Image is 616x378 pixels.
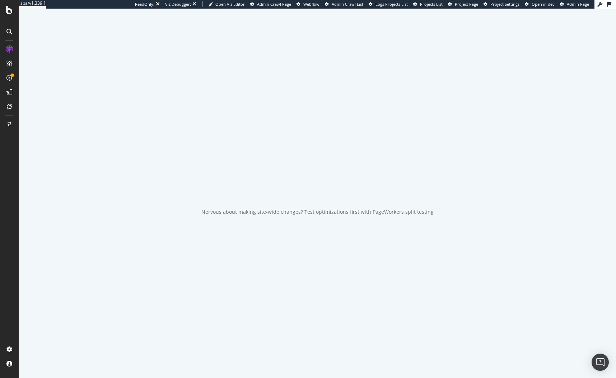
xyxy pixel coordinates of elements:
span: Logs Projects List [375,1,408,7]
span: Webflow [303,1,319,7]
div: ReadOnly: [135,1,154,7]
a: Project Page [448,1,478,7]
span: Project Page [455,1,478,7]
a: Admin Crawl List [325,1,363,7]
span: Project Settings [490,1,519,7]
div: animation [291,171,343,197]
span: Projects List [420,1,443,7]
span: Open Viz Editor [215,1,245,7]
span: Open in dev [532,1,555,7]
a: Webflow [297,1,319,7]
div: Viz Debugger: [165,1,191,7]
span: Admin Crawl List [332,1,363,7]
div: Open Intercom Messenger [592,354,609,371]
a: Logs Projects List [369,1,408,7]
a: Admin Page [560,1,589,7]
a: Admin Crawl Page [250,1,291,7]
span: Admin Page [567,1,589,7]
a: Open Viz Editor [208,1,245,7]
div: Nervous about making site-wide changes? Test optimizations first with PageWorkers split testing [201,208,434,216]
a: Open in dev [525,1,555,7]
a: Projects List [413,1,443,7]
a: Project Settings [484,1,519,7]
span: Admin Crawl Page [257,1,291,7]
